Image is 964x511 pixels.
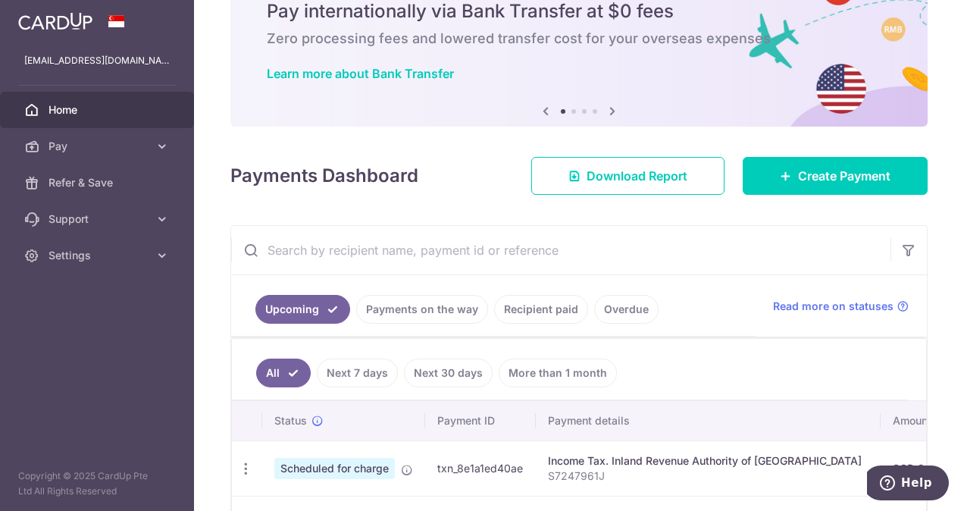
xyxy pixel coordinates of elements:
[773,299,909,314] a: Read more on statuses
[548,453,869,469] div: Income Tax. Inland Revenue Authority of [GEOGRAPHIC_DATA]
[230,162,418,190] h4: Payments Dashboard
[425,401,536,440] th: Payment ID
[798,167,890,185] span: Create Payment
[587,167,687,185] span: Download Report
[274,413,307,428] span: Status
[531,157,725,195] a: Download Report
[499,359,617,387] a: More than 1 month
[773,299,894,314] span: Read more on statuses
[255,295,350,324] a: Upcoming
[49,212,149,227] span: Support
[18,12,92,30] img: CardUp
[317,359,398,387] a: Next 7 days
[24,53,170,68] p: [EMAIL_ADDRESS][DOMAIN_NAME]
[267,30,891,48] h6: Zero processing fees and lowered transfer cost for your overseas expenses
[49,139,149,154] span: Pay
[49,175,149,190] span: Refer & Save
[893,413,931,428] span: Amount
[256,359,311,387] a: All
[594,295,659,324] a: Overdue
[425,440,536,496] td: txn_8e1a1ed40ae
[274,458,395,479] span: Scheduled for charge
[49,248,149,263] span: Settings
[743,157,928,195] a: Create Payment
[267,66,454,81] a: Learn more about Bank Transfer
[867,466,949,503] iframe: Opens a widget where you can find more information
[548,469,869,484] p: S7247961J
[231,226,890,274] input: Search by recipient name, payment id or reference
[49,102,149,118] span: Home
[536,401,881,440] th: Payment details
[356,295,488,324] a: Payments on the way
[494,295,588,324] a: Recipient paid
[404,359,493,387] a: Next 30 days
